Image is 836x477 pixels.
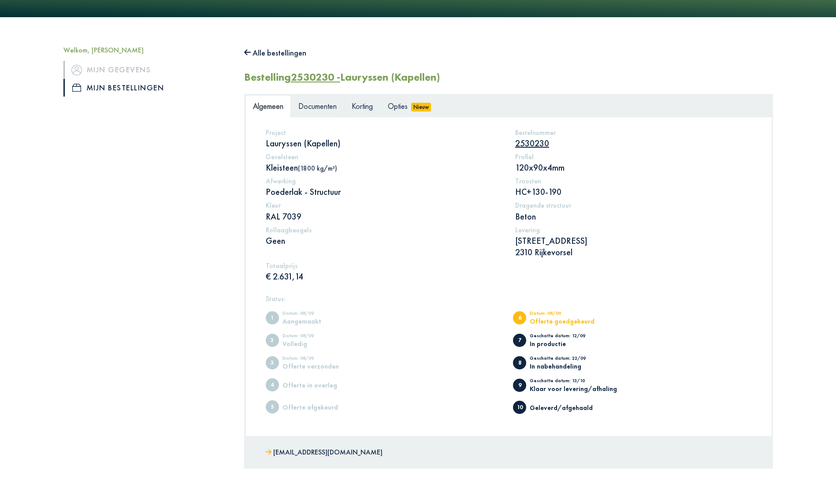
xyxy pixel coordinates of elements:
[253,48,306,58] font: Alle bestellingen
[530,340,602,347] div: In productie
[72,84,81,92] img: pictogram
[266,400,279,414] span: Offerte afgekeurd
[515,177,752,185] h5: Troosten
[530,378,617,385] div: Geschatte datum: 13/10
[530,363,602,369] div: In nabehandeling
[513,334,526,347] span: In productie
[266,177,502,185] h5: Afwerking
[515,153,752,161] h5: Profiel
[352,101,373,111] span: Korting
[63,79,231,97] a: pictogramMijn bestellingen
[515,235,752,258] p: [STREET_ADDRESS] 2310 Rijkevorsel
[530,404,602,411] div: Geleverd/afgehaald
[291,70,340,84] tcxspan: Call 2530230 - via 3CX
[266,356,279,369] span: Offerte verzonden
[253,101,283,111] span: Algemeen
[282,356,355,363] div: Datum: 08/09
[266,378,279,391] span: Offerte in overleg
[86,81,164,95] font: Mijn bestellingen
[86,63,151,77] font: Mijn gegevens
[515,226,752,234] h5: Levering
[282,404,355,410] div: Offerte afgekeurd
[266,311,279,324] span: Aangemaakt
[63,61,231,78] a: pictogramMijn gegevens
[273,447,383,457] font: [EMAIL_ADDRESS][DOMAIN_NAME]
[530,385,617,392] div: Klaar voor levering/afhaling
[411,103,431,112] span: Nieuw
[298,101,337,111] span: Documenten
[298,164,337,172] span: (1800 kg/m³)
[513,401,526,414] span: Geleverd/afgehaald
[266,294,752,303] h5: Status:
[515,186,752,198] p: HC+130-190
[63,46,231,54] h5: Welkom, [PERSON_NAME]
[266,271,502,282] p: € 2.631,14
[266,186,341,198] font: Poederlak - Structuur
[515,128,752,137] h5: Bestelnummer
[513,311,526,324] span: Offerte goedgekeurd
[530,318,602,324] div: Offerte goedgekeurd
[266,334,279,347] span: Volledig
[282,318,355,324] div: Aangemaakt
[244,71,440,84] h2: Bestelling Lauryssen (Kapellen)
[282,311,355,318] div: Datum: 08/09
[282,340,355,347] div: Volledig
[282,333,355,340] div: Datum: 08/09
[266,211,301,222] font: RAL 7039
[266,128,502,137] h5: Project
[266,261,502,270] h5: Totaalprijs
[515,162,752,173] p: 120x90x4mm
[530,311,602,318] div: Datum: 08/09
[266,153,502,161] h5: Gevelsteen
[266,201,502,209] h5: Kleur
[388,101,408,111] span: Opties
[282,363,355,369] div: Offerte verzonden
[530,333,602,340] div: Geschatte datum: 12/09
[515,201,752,209] h5: Dragende structuur
[71,65,82,75] img: pictogram
[265,446,383,459] a: [EMAIL_ADDRESS][DOMAIN_NAME]
[266,138,502,149] p: Lauryssen (Kapellen)
[266,235,502,246] p: Geen
[245,95,772,117] ul: Tabs
[515,138,549,149] tcxspan: Call 2530230 via 3CX
[515,211,752,222] p: Beton
[244,46,307,60] button: Alle bestellingen
[530,356,602,363] div: Geschatte datum: 22/09
[266,162,502,173] p: Kleisteen
[513,356,526,369] span: In nabehandeling
[282,382,355,388] div: Offerte in overleg
[513,379,526,392] span: Klaar voor levering/afhaling
[266,226,502,234] h5: Rollaagbeugels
